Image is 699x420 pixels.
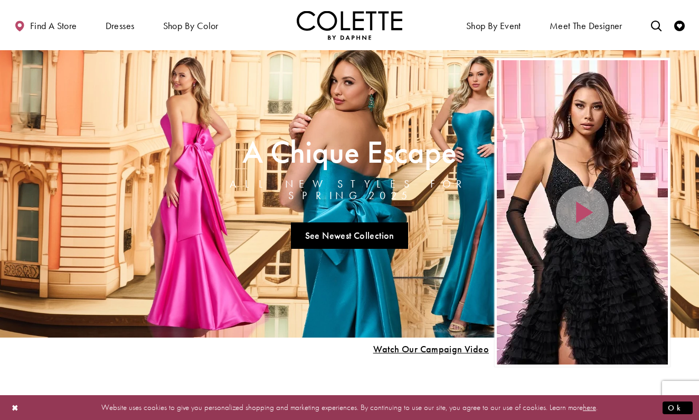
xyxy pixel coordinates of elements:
span: Find a store [30,21,77,31]
button: Close Dialog [6,398,24,417]
span: Dresses [106,21,135,31]
span: Dresses [103,11,137,40]
span: Play Slide #15 Video [373,344,489,354]
a: Meet the designer [547,11,625,40]
a: Check Wishlist [672,11,687,40]
a: See Newest Collection A Chique Escape All New Styles For Spring 2025 [291,222,408,249]
span: Shop By Event [464,11,524,40]
span: Meet the designer [550,21,622,31]
a: Toggle search [648,11,664,40]
button: Submit Dialog [663,401,693,414]
p: Website uses cookies to give you personalized shopping and marketing experiences. By continuing t... [76,400,623,415]
a: Find a store [12,11,79,40]
span: Shop by color [160,11,221,40]
img: Colette by Daphne [297,11,402,40]
span: Shop By Event [466,21,521,31]
ul: Slider Links [204,218,495,253]
a: Visit Home Page [297,11,402,40]
a: here [583,402,596,413]
span: Shop by color [163,21,219,31]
